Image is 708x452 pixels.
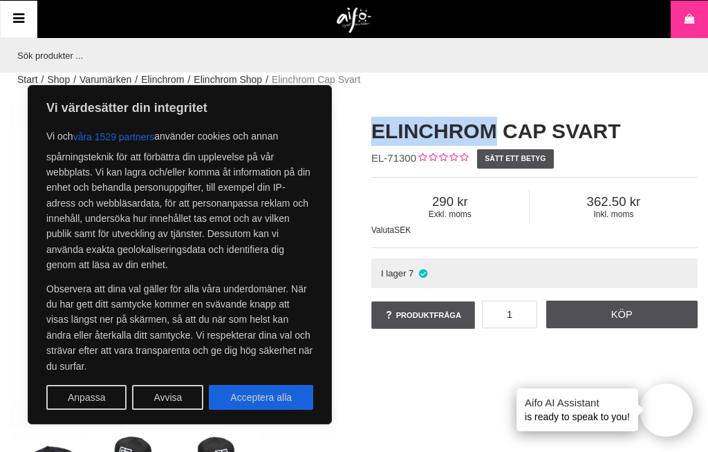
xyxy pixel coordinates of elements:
[46,124,313,273] p: Vi och använder cookies och annan spårningsteknik för att förbättra din upplevelse på vår webbpla...
[209,385,313,410] button: Acceptera alla
[265,73,268,87] span: /
[337,8,372,34] img: logo.png
[525,395,630,410] h4: Aifo AI Assistant
[371,152,416,164] span: EL-71300
[17,73,38,87] a: Start
[530,209,698,219] span: Inkl. moms
[516,388,638,431] div: is ready to speak to you!
[381,268,407,279] span: I lager
[135,73,138,87] span: /
[141,73,184,87] a: Elinchrom
[46,385,127,410] button: Anpassa
[194,73,262,87] a: Elinchrom Shop
[28,85,332,424] div: Vi värdesätter din integritet
[371,301,475,329] a: Produktfråga
[371,209,529,219] span: Exkl. moms
[477,149,554,169] a: Sätt ett betyg
[10,38,691,73] input: Sök produkter ...
[409,268,413,279] span: 7
[46,281,313,374] p: Observera att dina val gäller för alla våra underdomäner. När du har gett ditt samtycke kommer en...
[416,151,468,166] div: Kundbetyg: 0
[394,225,411,235] span: SEK
[80,73,131,87] a: Varumärken
[46,100,313,116] p: Vi värdesätter din integritet
[73,124,155,149] button: våra 1529 partners
[546,301,698,328] a: Köp
[530,194,698,209] span: 362.50
[47,73,70,87] a: Shop
[371,117,698,146] h1: Elinchrom Cap Svart
[187,73,190,87] span: /
[73,73,76,87] span: /
[417,268,429,279] i: I lager
[371,194,529,209] span: 290
[41,73,44,87] span: /
[132,385,203,410] button: Avvisa
[272,73,360,87] span: Elinchrom Cap Svart
[371,225,394,235] span: Valuta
